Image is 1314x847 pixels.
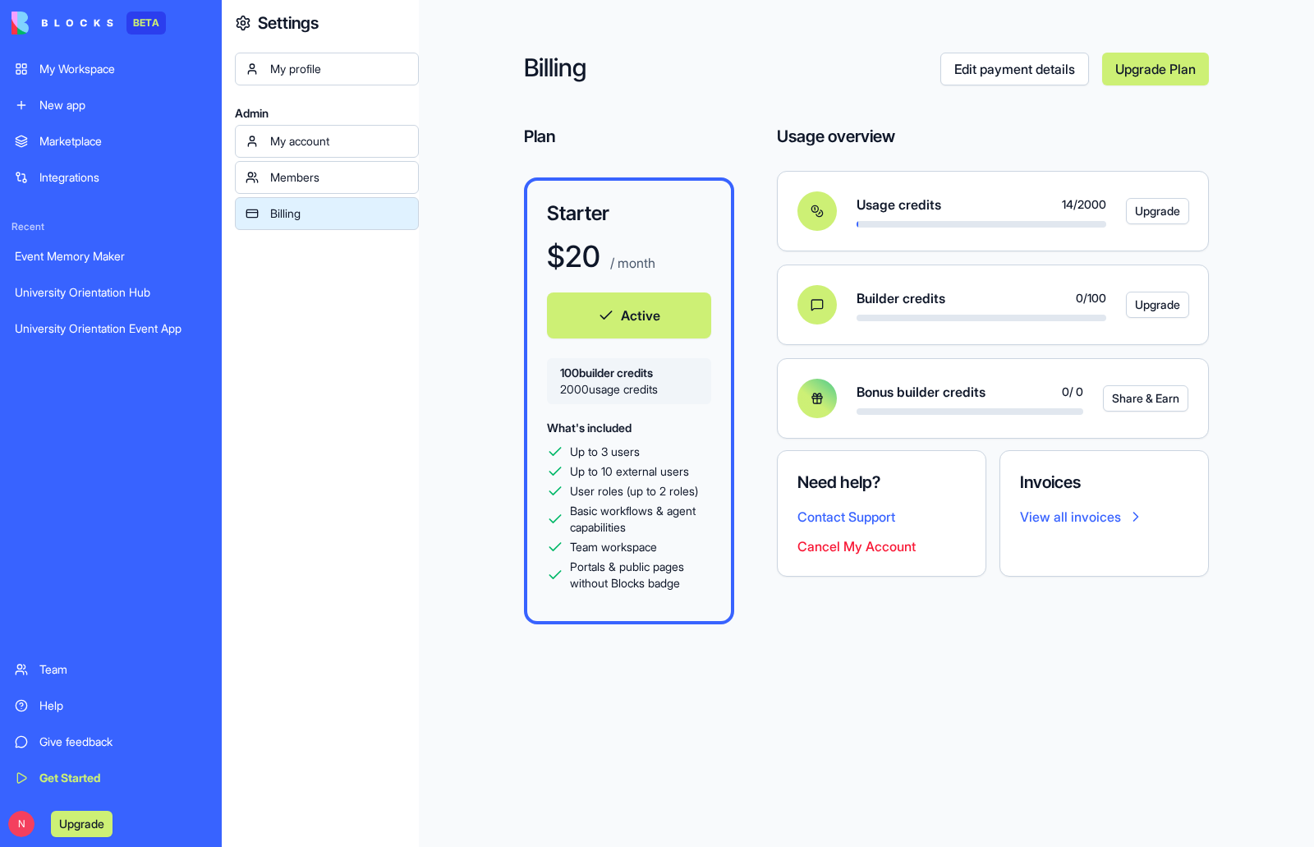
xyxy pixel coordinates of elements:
[797,536,916,556] button: Cancel My Account
[235,161,419,194] a: Members
[797,471,966,494] h4: Need help?
[5,653,217,686] a: Team
[1126,292,1189,318] button: Upgrade
[1126,292,1169,318] a: Upgrade
[235,125,419,158] a: My account
[39,97,207,113] div: New app
[1126,198,1189,224] button: Upgrade
[270,169,408,186] div: Members
[11,12,113,35] img: logo
[524,125,734,148] h4: Plan
[235,53,419,85] a: My profile
[1062,384,1083,400] span: 0 / 0
[1126,198,1169,224] a: Upgrade
[39,169,207,186] div: Integrations
[777,125,895,148] h4: Usage overview
[5,725,217,758] a: Give feedback
[51,811,113,837] button: Upgrade
[235,105,419,122] span: Admin
[857,195,941,214] span: Usage credits
[1102,53,1209,85] a: Upgrade Plan
[126,12,166,35] div: BETA
[547,200,711,227] h3: Starter
[258,12,319,35] h4: Settings
[15,284,207,301] div: University Orientation Hub
[8,811,34,837] span: N
[547,240,600,273] h1: $ 20
[570,559,711,592] span: Portals & public pages without Blocks badge
[235,197,419,230] a: Billing
[570,539,657,555] span: Team workspace
[5,89,217,122] a: New app
[570,444,640,460] span: Up to 3 users
[11,12,166,35] a: BETA
[5,220,217,233] span: Recent
[1020,471,1188,494] h4: Invoices
[39,770,207,786] div: Get Started
[560,381,698,398] span: 2000 usage credits
[607,253,655,273] p: / month
[15,320,207,337] div: University Orientation Event App
[547,421,632,435] span: What's included
[547,292,711,338] button: Active
[570,463,689,480] span: Up to 10 external users
[1076,290,1106,306] span: 0 / 100
[39,661,207,678] div: Team
[5,276,217,309] a: University Orientation Hub
[5,689,217,722] a: Help
[524,53,940,85] h2: Billing
[940,53,1089,85] a: Edit payment details
[270,133,408,150] div: My account
[1062,196,1106,213] span: 14 / 2000
[270,61,408,77] div: My profile
[51,815,113,831] a: Upgrade
[857,288,945,308] span: Builder credits
[5,312,217,345] a: University Orientation Event App
[570,483,698,499] span: User roles (up to 2 roles)
[39,61,207,77] div: My Workspace
[39,697,207,714] div: Help
[524,177,734,624] a: Starter$20 / monthActive100builder credits2000usage creditsWhat's includedUp to 3 usersUp to 10 e...
[1020,507,1188,527] a: View all invoices
[560,365,698,381] span: 100 builder credits
[1103,385,1188,412] button: Share & Earn
[5,125,217,158] a: Marketplace
[5,762,217,794] a: Get Started
[570,503,711,536] span: Basic workflows & agent capabilities
[39,133,207,150] div: Marketplace
[5,240,217,273] a: Event Memory Maker
[5,53,217,85] a: My Workspace
[5,161,217,194] a: Integrations
[270,205,408,222] div: Billing
[797,507,895,527] button: Contact Support
[39,734,207,750] div: Give feedback
[857,382,985,402] span: Bonus builder credits
[15,248,207,265] div: Event Memory Maker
